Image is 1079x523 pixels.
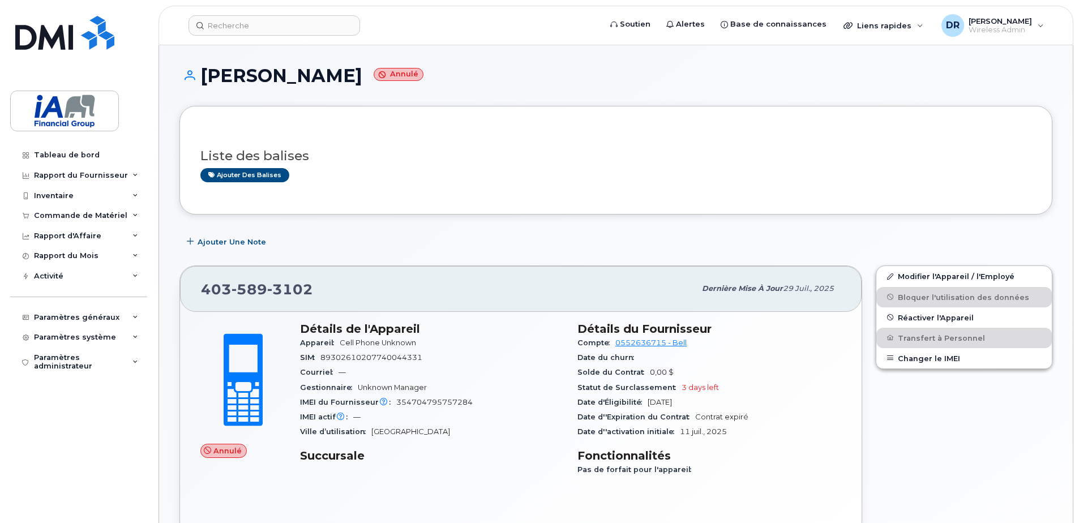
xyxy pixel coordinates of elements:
[213,445,242,456] span: Annulé
[876,307,1052,328] button: Réactiver l'Appareil
[300,322,564,336] h3: Détails de l'Appareil
[577,368,650,376] span: Solde du Contrat
[374,68,423,81] small: Annulé
[783,284,834,293] span: 29 juil., 2025
[680,427,727,436] span: 11 juil., 2025
[577,383,682,392] span: Statut de Surclassement
[577,398,648,406] span: Date d'Éligibilité
[232,281,267,298] span: 589
[577,449,841,462] h3: Fonctionnalités
[577,427,680,436] span: Date d''activation initiale
[340,338,416,347] span: Cell Phone Unknown
[200,168,289,182] a: Ajouter des balises
[201,281,313,298] span: 403
[396,398,473,406] span: 354704795757284
[648,398,672,406] span: [DATE]
[200,149,1031,163] h3: Liste des balises
[179,66,1052,85] h1: [PERSON_NAME]
[898,313,974,321] span: Réactiver l'Appareil
[876,287,1052,307] button: Bloquer l'utilisation des données
[353,413,361,421] span: —
[577,322,841,336] h3: Détails du Fournisseur
[300,338,340,347] span: Appareil
[300,398,396,406] span: IMEI du Fournisseur
[876,328,1052,348] button: Transfert à Personnel
[371,427,450,436] span: [GEOGRAPHIC_DATA]
[577,413,695,421] span: Date d''Expiration du Contrat
[339,368,346,376] span: —
[267,281,313,298] span: 3102
[577,338,615,347] span: Compte
[300,353,320,362] span: SIM
[702,284,783,293] span: Dernière mise à jour
[300,383,358,392] span: Gestionnaire
[650,368,674,376] span: 0,00 $
[300,368,339,376] span: Courriel
[300,449,564,462] h3: Succursale
[695,413,748,421] span: Contrat expiré
[320,353,422,362] span: 89302610207740044331
[300,413,353,421] span: IMEI actif
[577,353,640,362] span: Date du churn
[615,338,687,347] a: 0552636715 - Bell
[198,237,266,247] span: Ajouter une Note
[682,383,719,392] span: 3 days left
[577,465,697,474] span: Pas de forfait pour l'appareil
[358,383,427,392] span: Unknown Manager
[876,266,1052,286] a: Modifier l'Appareil / l'Employé
[179,232,276,252] button: Ajouter une Note
[300,427,371,436] span: Ville d’utilisation
[876,348,1052,368] button: Changer le IMEI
